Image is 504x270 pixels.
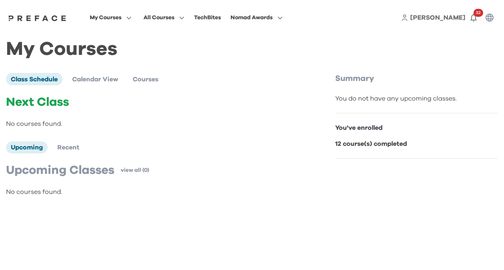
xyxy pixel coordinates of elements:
button: All Courses [141,12,187,23]
p: No courses found. [6,187,314,197]
span: All Courses [144,13,174,22]
span: Nomad Awards [231,13,273,22]
span: Recent [57,144,79,151]
img: Preface Logo [6,15,68,21]
p: Upcoming Classes [6,163,114,177]
span: My Courses [90,13,121,22]
a: Preface Logo [6,14,68,21]
div: You do not have any upcoming classes. [335,94,498,103]
p: Next Class [6,95,314,109]
button: My Courses [87,12,134,23]
span: Class Schedule [11,76,58,83]
p: No courses found. [6,119,314,129]
span: Courses [133,76,158,83]
span: Upcoming [11,144,43,151]
span: 32 [474,9,483,17]
a: view all (0) [121,166,149,174]
b: 12 course(s) completed [335,141,407,147]
p: You've enrolled [335,123,498,133]
span: [PERSON_NAME] [410,14,466,21]
p: Summary [335,73,498,84]
a: [PERSON_NAME] [410,13,466,22]
div: TechBites [194,13,221,22]
button: 32 [466,10,482,26]
button: Nomad Awards [228,12,285,23]
h1: My Courses [6,45,498,54]
span: Calendar View [72,76,118,83]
